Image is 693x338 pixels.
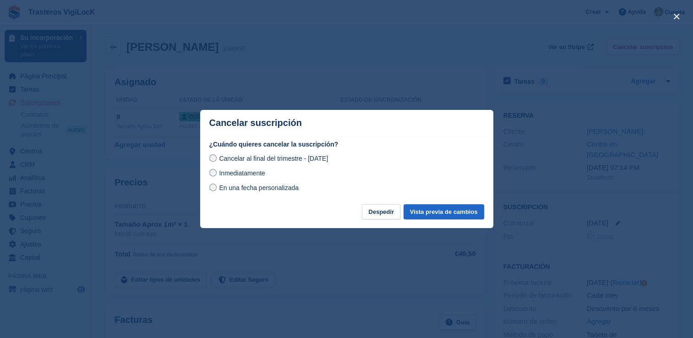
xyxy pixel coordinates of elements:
span: Cancelar al final del trimestre - [DATE] [219,155,328,162]
input: En una fecha personalizada [209,184,217,191]
label: ¿Cuándo quieres cancelar la suscripción? [209,140,484,149]
button: Despedir [362,204,400,219]
input: Cancelar al final del trimestre - [DATE] [209,154,217,162]
span: En una fecha personalizada [219,184,299,191]
button: Vista previa de cambios [404,204,484,219]
button: close [669,9,684,24]
input: Inmediatamente [209,169,217,176]
p: Cancelar suscripción [209,118,302,128]
span: Inmediatamente [219,169,265,177]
